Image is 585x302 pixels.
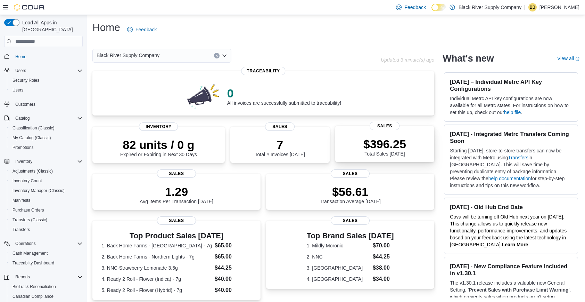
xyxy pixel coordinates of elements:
p: Black River Supply Company [459,3,521,11]
dd: $40.00 [215,286,252,294]
span: Security Roles [13,78,39,83]
dd: $34.00 [373,275,394,283]
span: Users [13,87,23,93]
p: Individual Metrc API key configurations are now available for all Metrc states. For instructions ... [450,95,572,116]
a: Manifests [10,196,33,205]
button: Adjustments (Classic) [7,166,85,176]
a: Customers [13,100,38,109]
a: Classification (Classic) [10,124,57,132]
span: Operations [13,239,83,248]
dt: 1. Back Home Farms - [GEOGRAPHIC_DATA] - 7g [101,242,212,249]
button: My Catalog (Classic) [7,133,85,143]
p: 0 [227,86,341,100]
a: Purchase Orders [10,206,47,214]
dd: $38.00 [373,264,394,272]
span: Promotions [13,145,34,150]
button: Inventory [1,157,85,166]
dt: 1. Mildly Moronic [307,242,370,249]
button: Catalog [13,114,32,122]
img: 0 [186,82,222,110]
p: Updated 3 minute(s) ago [381,57,434,63]
span: Canadian Compliance [13,294,53,299]
span: Black River Supply Company [97,51,159,59]
button: Open list of options [222,53,227,58]
span: Reports [13,273,83,281]
button: Users [7,85,85,95]
button: Purchase Orders [7,205,85,215]
a: Transfers [508,155,529,160]
dd: $40.00 [215,275,252,283]
p: Starting [DATE], store-to-store transfers can now be integrated with Metrc using in [GEOGRAPHIC_D... [450,147,572,189]
div: Brandon Blount [528,3,537,11]
span: Promotions [10,143,83,152]
span: Customers [15,102,35,107]
span: Load All Apps in [GEOGRAPHIC_DATA] [19,19,83,33]
dt: 2. NNC [307,253,370,260]
a: View allExternal link [557,56,579,61]
span: Transfers [13,227,30,232]
a: Promotions [10,143,36,152]
span: Cash Management [13,251,48,256]
button: Inventory Count [7,176,85,186]
button: Classification (Classic) [7,123,85,133]
a: Feedback [124,23,159,37]
a: help file [504,110,521,115]
h3: [DATE] - Old Hub End Date [450,204,572,210]
span: Sales [370,122,400,130]
button: Inventory Manager (Classic) [7,186,85,196]
a: Learn More [502,242,528,247]
span: Canadian Compliance [10,292,83,301]
a: Adjustments (Classic) [10,167,56,175]
span: Security Roles [10,76,83,85]
input: Dark Mode [431,4,446,11]
h3: Top Product Sales [DATE] [101,232,252,240]
a: help documentation [488,176,531,181]
span: Sales [157,216,196,225]
dd: $65.00 [215,241,252,250]
div: Total Sales [DATE] [363,137,406,157]
a: Cash Management [10,249,50,257]
button: Transfers (Classic) [7,215,85,225]
span: Manifests [10,196,83,205]
span: Customers [13,100,83,109]
dt: 3. [GEOGRAPHIC_DATA] [307,264,370,271]
span: Inventory Count [10,177,83,185]
span: Operations [15,241,36,246]
span: Cash Management [10,249,83,257]
button: Operations [13,239,39,248]
span: Sales [331,169,370,178]
span: Classification (Classic) [10,124,83,132]
span: Transfers (Classic) [10,216,83,224]
span: BioTrack Reconciliation [10,283,83,291]
span: BioTrack Reconciliation [13,284,56,289]
span: Sales [157,169,196,178]
div: All invoices are successfully submitted to traceability! [227,86,341,106]
button: Operations [1,239,85,248]
p: $396.25 [363,137,406,151]
button: Security Roles [7,75,85,85]
span: Cova will be turning off Old Hub next year on [DATE]. This change allows us to quickly release ne... [450,214,567,247]
button: Users [13,66,29,75]
button: Reports [13,273,33,281]
p: [PERSON_NAME] [539,3,579,11]
dd: $44.25 [373,253,394,261]
p: $56.61 [320,185,381,199]
svg: External link [575,57,579,61]
a: Canadian Compliance [10,292,56,301]
h3: [DATE] – Individual Metrc API Key Configurations [450,78,572,92]
span: My Catalog (Classic) [10,134,83,142]
span: Inventory Manager (Classic) [13,188,65,193]
button: Cash Management [7,248,85,258]
span: Inventory Count [13,178,42,184]
h2: What's new [443,53,494,64]
div: Total # Invoices [DATE] [255,138,305,157]
button: Inventory [13,157,35,166]
span: Users [15,68,26,73]
span: Traceabilty Dashboard [10,259,83,267]
a: Users [10,86,26,94]
dd: $65.00 [215,253,252,261]
span: Feedback [404,4,426,11]
button: Manifests [7,196,85,205]
span: Adjustments (Classic) [10,167,83,175]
